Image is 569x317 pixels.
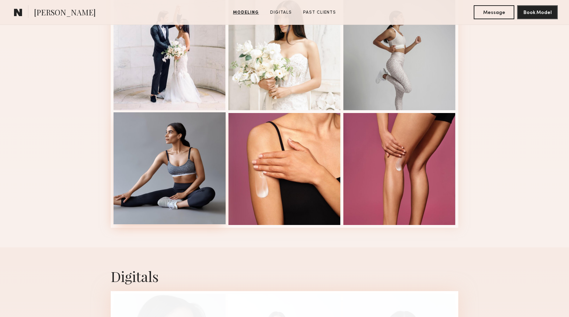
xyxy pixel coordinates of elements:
a: Past Clients [300,9,339,16]
button: Book Model [517,5,558,19]
a: Digitals [267,9,295,16]
a: Book Model [517,9,558,15]
a: Modeling [230,9,262,16]
button: Message [474,5,514,19]
span: [PERSON_NAME] [34,7,96,19]
div: Digitals [111,267,458,286]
